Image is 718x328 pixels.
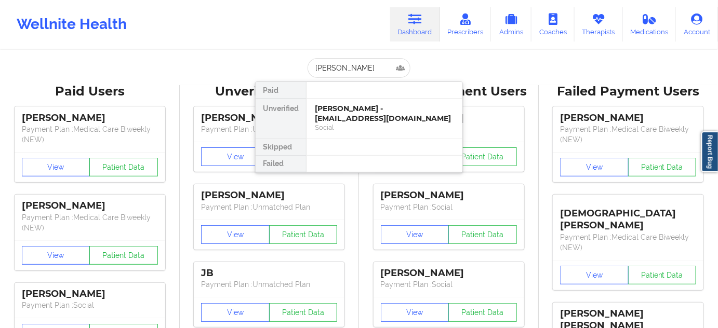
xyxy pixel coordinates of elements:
button: Patient Data [448,147,517,166]
div: Paid [256,82,306,99]
div: [PERSON_NAME] [22,112,158,124]
div: [PERSON_NAME] [381,189,517,201]
button: Patient Data [269,225,338,244]
a: Medications [623,7,676,42]
button: Patient Data [269,303,338,322]
button: Patient Data [448,225,517,244]
a: Account [676,7,718,42]
button: Patient Data [448,303,517,322]
a: Report Bug [701,131,718,172]
div: [DEMOGRAPHIC_DATA][PERSON_NAME] [560,200,696,231]
p: Payment Plan : Medical Care Biweekly (NEW) [560,124,696,145]
div: Unverified [256,99,306,139]
button: View [201,303,270,322]
a: Prescribers [440,7,491,42]
button: View [201,147,270,166]
a: Coaches [531,7,575,42]
button: View [201,225,270,244]
button: Patient Data [628,158,697,176]
div: Social [315,123,454,132]
div: Paid Users [7,84,172,100]
p: Payment Plan : Social [22,300,158,310]
button: View [22,246,90,265]
p: Payment Plan : Unmatched Plan [201,124,337,134]
a: Admins [491,7,531,42]
p: Payment Plan : Unmatched Plan [201,279,337,290]
div: [PERSON_NAME] [201,189,337,201]
div: [PERSON_NAME] [381,267,517,279]
button: Patient Data [628,266,697,284]
div: [PERSON_NAME] [201,112,337,124]
p: Payment Plan : Medical Care Biweekly (NEW) [560,232,696,253]
button: Patient Data [89,246,158,265]
div: Skipped [256,139,306,156]
button: Patient Data [89,158,158,176]
p: Payment Plan : Social [381,202,517,212]
p: Payment Plan : Medical Care Biweekly (NEW) [22,212,158,233]
p: Payment Plan : Unmatched Plan [201,202,337,212]
button: View [560,158,629,176]
div: [PERSON_NAME] [22,200,158,212]
button: View [560,266,629,284]
a: Therapists [575,7,623,42]
div: Failed [256,156,306,172]
button: View [381,303,449,322]
div: [PERSON_NAME] - [EMAIL_ADDRESS][DOMAIN_NAME] [315,104,454,123]
div: Unverified Users [187,84,352,100]
p: Payment Plan : Social [381,279,517,290]
button: View [22,158,90,176]
div: [PERSON_NAME] [22,288,158,300]
button: View [381,225,449,244]
a: Dashboard [390,7,440,42]
div: JB [201,267,337,279]
div: Failed Payment Users [546,84,711,100]
p: Payment Plan : Medical Care Biweekly (NEW) [22,124,158,145]
div: [PERSON_NAME] [560,112,696,124]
